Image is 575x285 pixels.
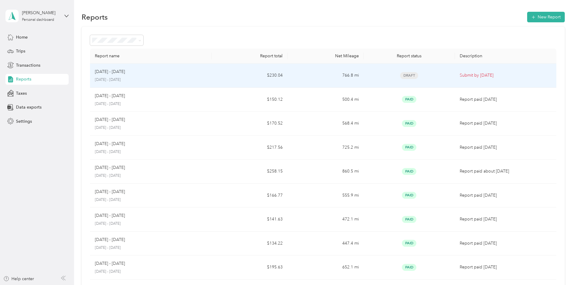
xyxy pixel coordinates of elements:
div: [PERSON_NAME] [22,10,60,16]
div: Personal dashboard [22,18,54,22]
td: 568.4 mi [287,112,363,136]
span: Paid [402,264,416,271]
th: Report name [90,49,212,64]
div: Report status [368,53,450,59]
p: [DATE] - [DATE] [95,212,125,219]
td: $217.56 [212,136,287,160]
p: Report paid about [DATE] [460,168,552,175]
th: Report total [212,49,287,64]
td: 652.1 mi [287,255,363,280]
span: Paid [402,240,416,247]
th: Net Mileage [287,49,363,64]
p: [DATE] - [DATE] [95,173,207,179]
p: [DATE] - [DATE] [95,245,207,251]
p: [DATE] - [DATE] [95,125,207,131]
span: Settings [16,118,32,125]
p: Report paid [DATE] [460,144,552,151]
td: 447.4 mi [287,232,363,256]
p: [DATE] - [DATE] [95,188,125,195]
button: New Report [527,12,565,22]
p: Report paid [DATE] [460,240,552,247]
span: Transactions [16,62,40,68]
span: Paid [402,192,416,199]
p: [DATE] - [DATE] [95,141,125,147]
span: Paid [402,216,416,223]
td: $230.04 [212,64,287,88]
td: 555.9 mi [287,184,363,208]
h1: Reports [82,14,108,20]
span: Paid [402,144,416,151]
p: [DATE] - [DATE] [95,93,125,99]
span: Draft [400,72,418,79]
td: $195.63 [212,255,287,280]
td: 860.5 mi [287,160,363,184]
span: Taxes [16,90,27,97]
span: Paid [402,168,416,175]
p: [DATE] - [DATE] [95,221,207,226]
iframe: Everlance-gr Chat Button Frame [541,251,575,285]
td: 766.8 mi [287,64,363,88]
span: Trips [16,48,25,54]
p: [DATE] - [DATE] [95,116,125,123]
p: [DATE] - [DATE] [95,197,207,203]
td: $166.77 [212,184,287,208]
td: $141.63 [212,207,287,232]
td: $134.22 [212,232,287,256]
p: [DATE] - [DATE] [95,236,125,243]
p: Report paid [DATE] [460,216,552,223]
td: $258.15 [212,160,287,184]
td: 500.4 mi [287,88,363,112]
p: [DATE] - [DATE] [95,269,207,274]
td: $170.52 [212,112,287,136]
span: Reports [16,76,31,82]
p: Report paid [DATE] [460,264,552,271]
span: Home [16,34,28,40]
td: 472.1 mi [287,207,363,232]
p: [DATE] - [DATE] [95,149,207,155]
span: Paid [402,96,416,103]
td: $150.12 [212,88,287,112]
span: Paid [402,120,416,127]
p: Submit by [DATE] [460,72,552,79]
span: Data exports [16,104,42,110]
p: [DATE] - [DATE] [95,77,207,83]
p: [DATE] - [DATE] [95,101,207,107]
p: Report paid [DATE] [460,192,552,199]
p: [DATE] - [DATE] [95,68,125,75]
p: Report paid [DATE] [460,120,552,127]
button: Help center [3,276,34,282]
th: Description [455,49,556,64]
p: Report paid [DATE] [460,96,552,103]
p: [DATE] - [DATE] [95,260,125,267]
td: 725.2 mi [287,136,363,160]
p: [DATE] - [DATE] [95,164,125,171]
